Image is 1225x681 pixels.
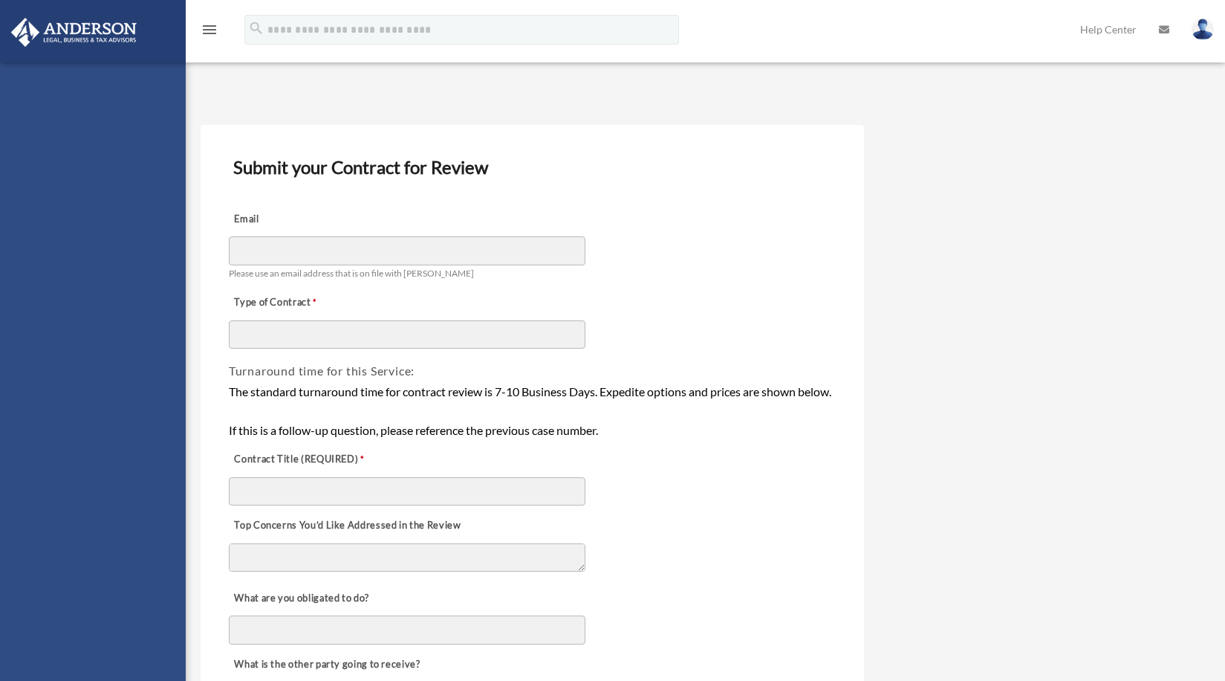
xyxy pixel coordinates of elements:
span: Turnaround time for this Service: [229,364,415,378]
span: Please use an email address that is on file with [PERSON_NAME] [229,268,474,279]
i: search [248,20,264,36]
div: The standard turnaround time for contract review is 7-10 Business Days. Expedite options and pric... [229,382,836,439]
h3: Submit your Contract for Review [227,152,837,183]
label: Contract Title (REQUIRED) [229,450,377,471]
i: menu [201,21,218,39]
label: What are you obligated to do? [229,588,377,609]
label: Type of Contract [229,292,377,313]
label: What is the other party going to receive? [229,654,424,675]
label: Top Concerns You’d Like Addressed in the Review [229,516,465,537]
a: menu [201,26,218,39]
img: Anderson Advisors Platinum Portal [7,18,141,47]
img: User Pic [1192,19,1214,40]
label: Email [229,209,377,230]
